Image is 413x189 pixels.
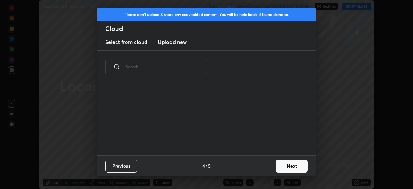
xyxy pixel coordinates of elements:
h3: Upload new [158,38,187,46]
h3: Select from cloud [105,38,147,46]
button: Previous [105,160,137,173]
input: Search [126,53,207,80]
div: Please don't upload & share any copyrighted content. You will be held liable if found doing so. [97,8,316,21]
h4: 5 [208,163,211,169]
h4: 4 [202,163,205,169]
button: Next [276,160,308,173]
h4: / [206,163,207,169]
h2: Cloud [105,25,316,33]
